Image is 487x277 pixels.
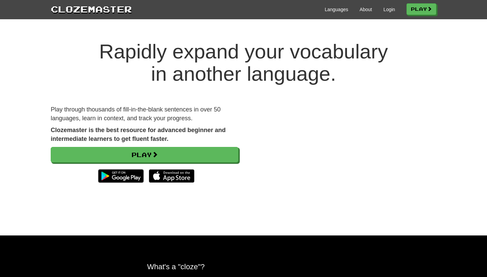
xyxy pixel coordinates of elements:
[51,127,226,142] strong: Clozemaster is the best resource for advanced beginner and intermediate learners to get fluent fa...
[360,6,372,13] a: About
[407,3,436,15] a: Play
[325,6,348,13] a: Languages
[95,166,147,186] img: Get it on Google Play
[149,169,194,183] img: Download_on_the_App_Store_Badge_US-UK_135x40-25178aeef6eb6b83b96f5f2d004eda3bffbb37122de64afbaef7...
[51,105,238,123] p: Play through thousands of fill-in-the-blank sentences in over 50 languages, learn in context, and...
[147,262,340,271] h2: What's a "cloze"?
[384,6,395,13] a: Login
[51,147,238,162] a: Play
[51,3,132,15] a: Clozemaster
